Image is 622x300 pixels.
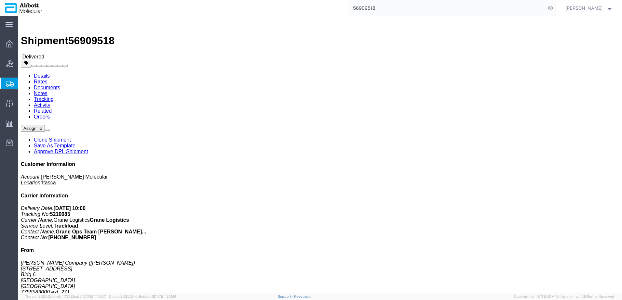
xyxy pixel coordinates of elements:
iframe: FS Legacy Container [18,16,622,293]
span: Raza Khan [565,5,602,12]
a: Support [278,294,294,298]
input: Search for shipment number, reference number [348,0,546,16]
span: Copyright © [DATE]-[DATE] Agistix Inc., All Rights Reserved [514,294,614,299]
a: Feedback [294,294,311,298]
span: Client: 2025.20.0-8c6e0cf [109,294,176,298]
button: [PERSON_NAME] [565,4,613,12]
img: logo [5,3,43,13]
span: Server: 2025.20.0-db47332bad5 [26,294,106,298]
span: [DATE] 11:13:37 [82,294,106,298]
span: [DATE] 12:11:14 [153,294,176,298]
